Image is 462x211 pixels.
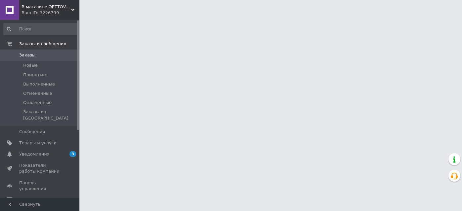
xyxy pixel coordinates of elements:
span: Заказы из [GEOGRAPHIC_DATA] [23,109,77,121]
span: 3 [69,151,76,157]
span: Оплаченные [23,100,52,106]
div: Ваш ID: 3226799 [22,10,79,16]
span: В магазине OPTTOVAR скидки на всё До конца месяца [22,4,71,10]
span: Отзывы [19,197,37,203]
span: Показатели работы компании [19,162,61,174]
span: Заказы и сообщения [19,41,66,47]
input: Поиск [3,23,78,35]
span: Выполненные [23,81,55,87]
span: Сообщения [19,129,45,135]
span: Панель управления [19,180,61,192]
span: Отмененные [23,90,52,96]
span: Товары и услуги [19,140,57,146]
span: Новые [23,62,38,68]
span: Принятые [23,72,46,78]
span: Уведомления [19,151,49,157]
span: Заказы [19,52,35,58]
